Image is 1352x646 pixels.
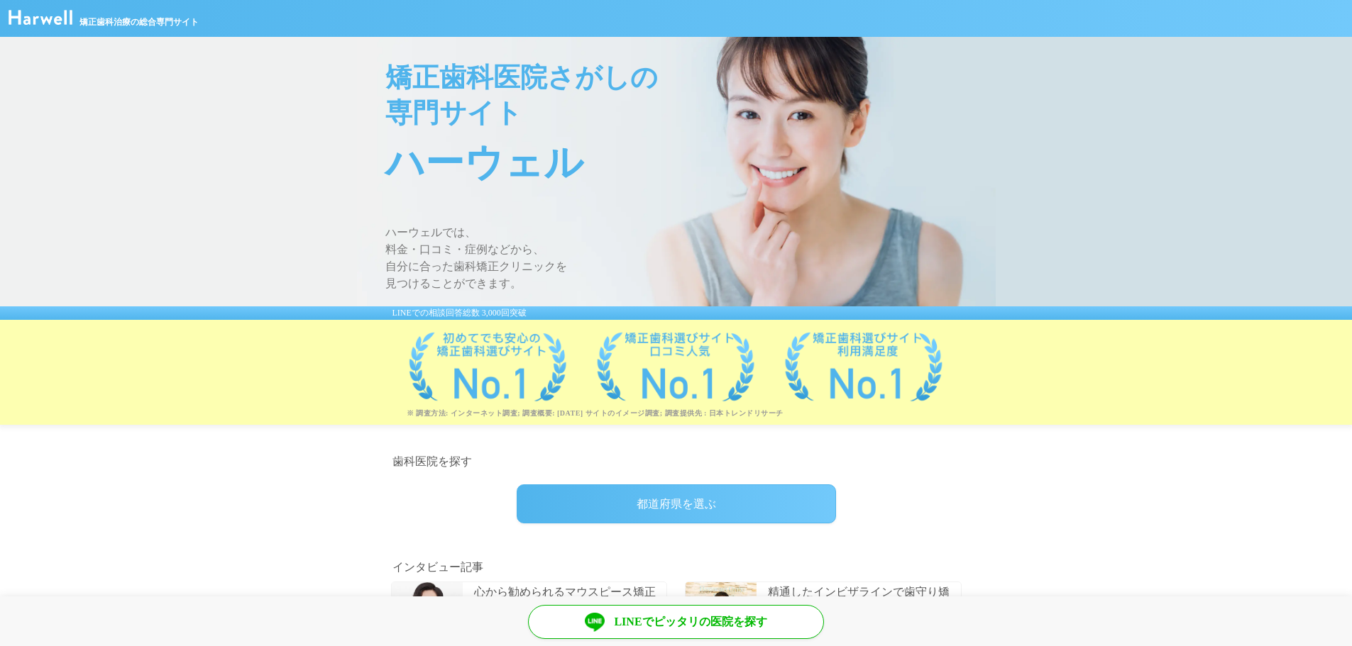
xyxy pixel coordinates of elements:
img: 歯科医師_引野貴之先生 [392,582,463,646]
div: LINEでの相談回答総数 3,000回突破 [357,306,996,320]
h2: 歯科医院を探す [392,453,960,470]
p: 心から勧められるマウスピース矯正で1人でも多くの人に矯正を届けたい [474,585,664,612]
span: ハーウェルでは、 [385,224,996,241]
img: ハーウェル [9,10,72,25]
span: ハーウェル [385,130,996,196]
h2: インタビュー記事 [392,559,960,576]
span: 矯正歯科治療の総合専門サイト [79,16,199,28]
span: 専門サイト [385,95,996,130]
a: ハーウェル [9,15,72,27]
div: 都道府県を選ぶ [517,484,836,523]
p: ※ 調査方法: インターネット調査; 調査概要: [DATE] サイトのイメージ調査; 調査提供先 : 日本トレンドリサーチ [407,408,996,418]
a: LINEでピッタリの医院を探す [528,605,824,639]
span: 見つけることができます。 [385,275,996,292]
span: 料金・口コミ・症例などから、 [385,241,996,258]
span: 自分に合った歯科矯正クリニックを [385,258,996,275]
p: 精通したインビザラインで歯守り矯正を提供 [768,585,957,612]
span: 矯正歯科医院さがしの [385,60,996,95]
img: 歯科医師_神谷規明先生_ロゴ前 [686,582,757,646]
